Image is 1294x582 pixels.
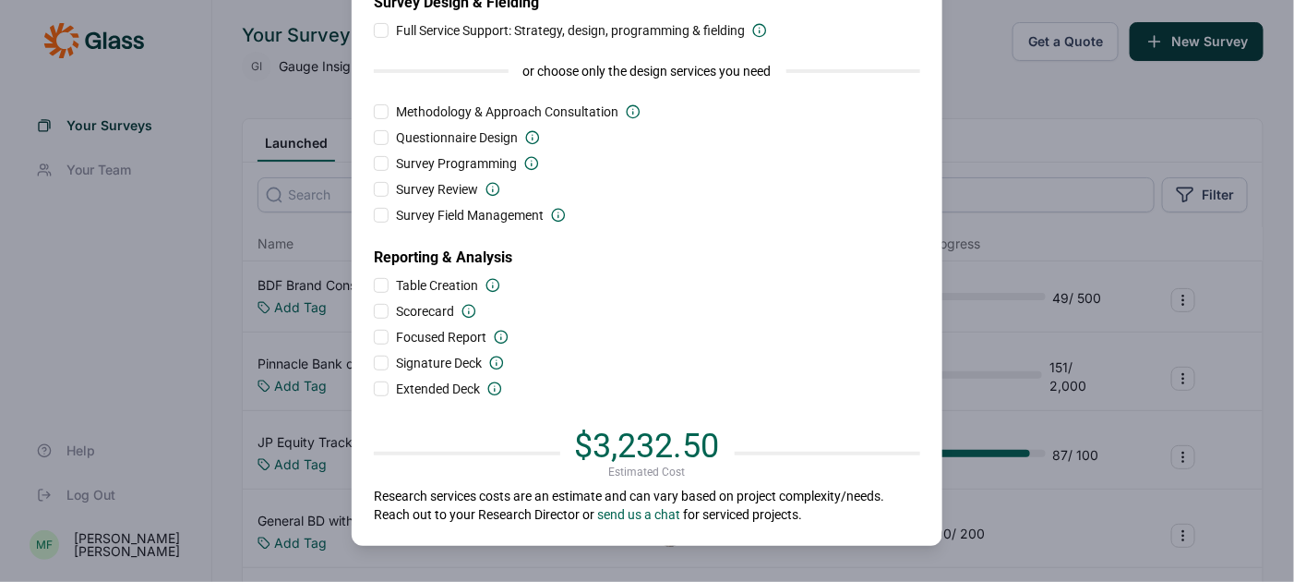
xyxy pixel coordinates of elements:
[396,103,618,121] span: Methodology & Approach Consultation
[597,507,680,522] a: send us a chat
[396,354,482,372] span: Signature Deck
[609,465,686,479] span: Estimated Cost
[396,128,518,147] span: Questionnaire Design
[396,328,486,346] span: Focused Report
[374,487,920,524] p: Research services costs are an estimate and can vary based on project complexity/needs. Reach out...
[396,276,478,295] span: Table Creation
[396,180,478,199] span: Survey Review
[396,21,745,40] span: Full Service Support: Strategy, design, programming & fielding
[396,154,517,173] span: Survey Programming
[396,380,480,398] span: Extended Deck
[523,62,772,80] span: or choose only the design services you need
[575,427,720,466] span: $3,232.50
[396,302,454,321] span: Scorecard
[374,232,920,269] h2: Reporting & Analysis
[396,206,544,224] span: Survey Field Management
